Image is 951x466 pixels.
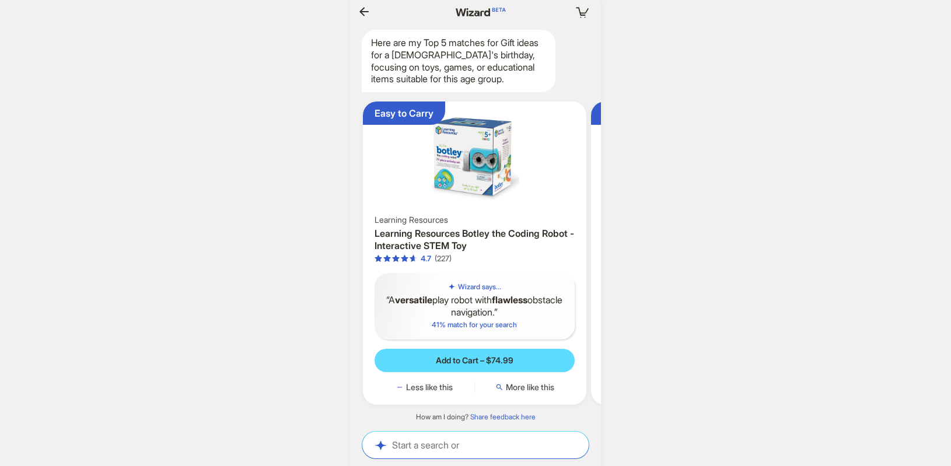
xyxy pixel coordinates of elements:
h3: Learning Resources Botley the Coding Robot - Interactive STEM Toy [375,227,575,252]
span: star [375,255,382,262]
div: Easy to CarryLearning Resources Botley the Coding Robot - Interactive STEM ToyLearning ResourcesL... [363,101,586,405]
button: More like this [475,381,575,393]
button: Add to Cart – $74.99 [375,349,575,372]
div: 4.7 out of 5 stars [375,254,431,264]
span: 41 % match for your search [432,320,517,329]
div: Here are my Top 5 matches for Gift ideas for a [DEMOGRAPHIC_DATA]'s birthday, focusing on toys, g... [362,30,555,92]
img: Kagan Addition Spinners [596,106,810,224]
span: Add to Cart – $74.99 [436,355,513,366]
span: Learning Resources [375,215,448,225]
img: Learning Resources Botley the Coding Robot - Interactive STEM Toy [368,106,582,212]
a: Share feedback here [470,412,536,421]
b: versatile [395,294,432,306]
span: star [383,255,391,262]
div: 4.7 [421,254,431,264]
h5: Wizard says... [458,282,501,292]
span: star [392,255,400,262]
span: More like this [506,382,554,393]
span: star [401,255,408,262]
b: flawless [492,294,527,306]
span: Less like this [406,382,453,393]
button: Less like this [375,381,474,393]
div: Easy to Carry [375,107,433,120]
div: (227) [435,254,452,264]
span: star [410,255,417,262]
div: How am I doing? [350,412,601,422]
q: A play robot with obstacle navigation. [384,294,565,318]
